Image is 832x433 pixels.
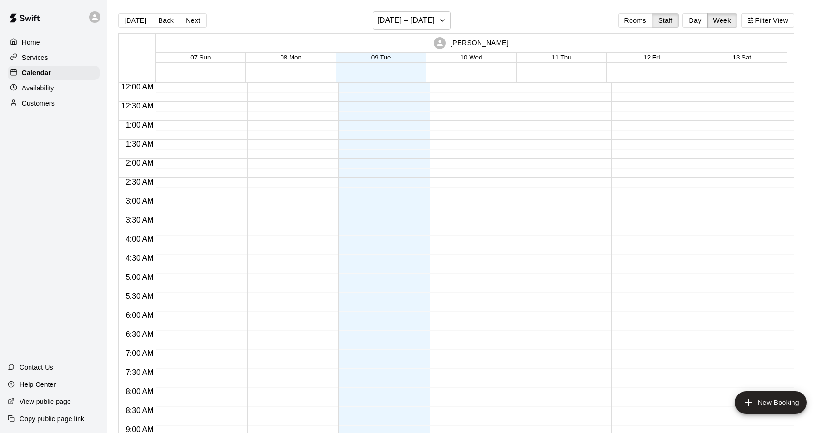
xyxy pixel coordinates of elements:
span: 8:30 AM [123,406,156,414]
span: 1:00 AM [123,121,156,129]
span: 5:30 AM [123,292,156,300]
button: Week [707,13,737,28]
a: Home [8,35,100,49]
button: Back [152,13,180,28]
span: 7:00 AM [123,349,156,357]
span: 6:30 AM [123,330,156,338]
button: 07 Sun [190,54,211,61]
a: Calendar [8,66,100,80]
span: 7:30 AM [123,368,156,376]
p: Calendar [22,68,51,78]
p: Services [22,53,48,62]
span: 5:00 AM [123,273,156,281]
button: Rooms [618,13,652,28]
a: Customers [8,96,100,110]
button: Next [180,13,206,28]
span: 3:00 AM [123,197,156,205]
span: 12:30 AM [119,102,156,110]
span: 6:00 AM [123,311,156,319]
span: 3:30 AM [123,216,156,224]
a: Services [8,50,100,65]
button: 08 Mon [280,54,301,61]
button: 12 Fri [643,54,660,61]
span: 2:30 AM [123,178,156,186]
span: 8:00 AM [123,387,156,395]
h6: [DATE] – [DATE] [377,14,435,27]
span: 1:30 AM [123,140,156,148]
span: 4:30 AM [123,254,156,262]
button: 13 Sat [733,54,752,61]
span: 12:00 AM [119,83,156,91]
p: Help Center [20,380,56,389]
span: 2:00 AM [123,159,156,167]
button: 09 Tue [371,54,391,61]
button: Filter View [741,13,794,28]
button: Day [682,13,707,28]
a: Availability [8,81,100,95]
p: Availability [22,83,54,93]
button: Staff [652,13,679,28]
button: [DATE] [118,13,152,28]
p: View public page [20,397,71,406]
button: [DATE] – [DATE] [373,11,451,30]
button: 11 Thu [551,54,571,61]
p: [PERSON_NAME] [451,38,509,48]
p: Home [22,38,40,47]
button: add [735,391,807,414]
p: Customers [22,98,55,108]
p: Contact Us [20,363,53,372]
button: 10 Wed [461,54,482,61]
span: 4:00 AM [123,235,156,243]
p: Copy public page link [20,414,84,423]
